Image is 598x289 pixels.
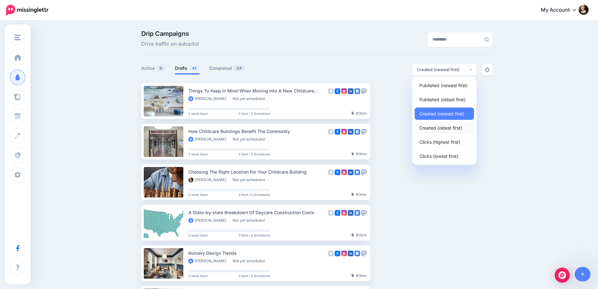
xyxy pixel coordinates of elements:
img: instagram-square.png [341,170,347,175]
img: pointer-grey-darker.png [352,111,354,115]
img: twitter-grey-square.png [328,251,334,256]
span: Published (oldest first) [419,96,466,103]
span: Drip Campaigns [141,31,199,37]
span: 2 week blast [188,193,207,196]
li: [PERSON_NAME] [188,177,229,182]
div: Clicks [352,233,367,237]
b: 0 [356,152,358,156]
img: mastodon-grey-square.png [361,251,367,256]
b: 0 [356,111,358,115]
span: 24 [234,65,245,71]
img: mastodon-grey-square.png [361,210,367,216]
img: facebook-square.png [335,251,340,256]
img: twitter-grey-square.png [328,170,334,175]
div: Open Intercom Messenger [555,268,570,283]
div: Nursery Design Trends [188,249,326,257]
li: Not yet scheduled [233,218,268,223]
b: 0 [356,274,358,277]
span: 2 week blast [188,112,207,115]
img: google_business-square.png [354,251,360,256]
li: [PERSON_NAME] [188,258,229,264]
img: mastodon-grey-square.png [361,170,367,175]
img: google_business-square.png [354,210,360,216]
a: My Account [535,3,589,18]
a: Active9 [141,64,165,72]
img: twitter-grey-square.png [328,210,334,216]
span: 0 Sent / 0 Scheduled [239,274,270,277]
li: Not yet scheduled [233,258,268,264]
div: Clicks [352,274,367,278]
img: linkedin-square.png [348,170,353,175]
span: Clicks (lowest first) [419,152,458,160]
li: Not yet scheduled [233,96,268,101]
li: Not yet scheduled [233,177,268,182]
span: 2 week blast [188,153,207,156]
div: Created (newest first) [417,67,469,73]
img: menu.png [14,35,21,40]
span: Created (newest first) [419,110,464,117]
div: Clicks [352,152,367,156]
img: mastodon-grey-square.png [361,88,367,94]
img: instagram-square.png [341,129,347,135]
img: pointer-grey-darker.png [352,274,354,277]
li: [PERSON_NAME] [188,218,229,223]
a: Completed24 [209,64,245,72]
span: 2 week blast [188,274,207,277]
li: [PERSON_NAME] [188,96,229,101]
button: Created (newest first) [412,64,477,75]
img: linkedin-square.png [348,210,353,216]
img: google_business-square.png [354,170,360,175]
img: settings-grey.png [485,67,490,72]
img: instagram-square.png [341,88,347,94]
img: pointer-grey-darker.png [352,192,354,196]
div: Clicks [352,193,367,197]
img: instagram-square.png [341,210,347,216]
span: 0 Sent / 0 Scheduled [239,112,270,115]
a: Drafts41 [175,64,200,72]
span: Created (oldest first) [419,124,462,131]
span: Drive traffic on autopilot [141,40,199,48]
img: linkedin-square.png [348,129,353,135]
div: Clicks [352,112,367,115]
img: pointer-grey-darker.png [352,233,354,237]
span: 2 week blast [188,234,207,237]
b: 0 [356,233,358,237]
img: instagram-square.png [341,251,347,256]
div: Things To Keep In Mind When Moving Into A New Childcare Building [188,87,326,94]
img: facebook-square.png [335,170,340,175]
div: Choosing The Right Location For Your Childcare Building [188,168,326,175]
img: Missinglettr [6,5,48,15]
span: Published (newest first) [419,81,468,89]
li: [PERSON_NAME] [188,137,229,142]
img: facebook-square.png [335,88,340,94]
img: mastodon-grey-square.png [361,129,367,135]
span: 41 [189,65,199,71]
img: facebook-square.png [335,129,340,135]
img: linkedin-square.png [348,251,353,256]
div: A State-by-state Breakdown Of Daycare Construction Costs [188,209,326,216]
span: 0 Sent / 0 Scheduled [239,193,270,196]
span: 0 Sent / 0 Scheduled [239,153,270,156]
img: twitter-grey-square.png [328,129,334,135]
img: google_business-square.png [354,88,360,94]
span: Clicks (highest first) [419,138,460,146]
span: 9 [156,65,165,71]
img: facebook-square.png [335,210,340,216]
li: Not yet scheduled [233,137,268,142]
img: linkedin-square.png [348,88,353,94]
span: 0 Sent / 0 Scheduled [239,234,270,237]
img: search-grey-6.png [484,37,489,42]
img: twitter-grey-square.png [328,88,334,94]
div: How Childcare Buildings Benefit The Community [188,128,326,135]
b: 0 [356,192,358,196]
img: pointer-grey-darker.png [352,152,354,156]
img: google_business-square.png [354,129,360,135]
